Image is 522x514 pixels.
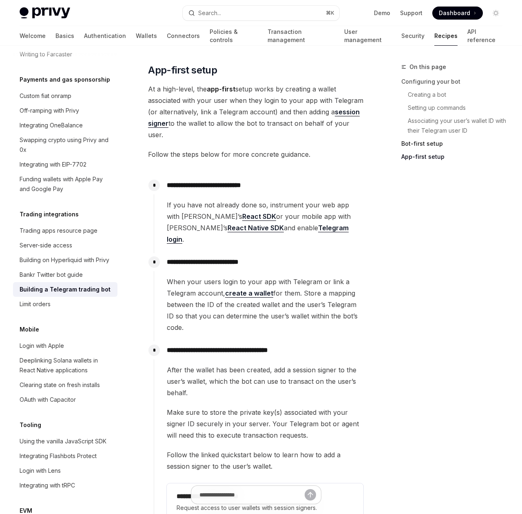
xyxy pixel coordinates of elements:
div: Integrating Flashbots Protect [20,451,97,461]
div: Server-side access [20,240,72,250]
span: ⌘ K [326,10,334,16]
a: Wallets [136,26,157,46]
div: Building a Telegram trading bot [20,285,111,294]
div: Funding wallets with Apple Pay and Google Pay [20,174,113,194]
strong: app-first [207,85,235,93]
button: Search...⌘K [183,6,339,20]
a: Setting up commands [408,101,509,114]
a: session signer [148,108,360,128]
a: Login with Apple [13,338,117,353]
a: Bot-first setup [401,137,509,150]
a: Welcome [20,26,46,46]
a: create a wallet [225,289,273,298]
a: Custom fiat onramp [13,89,117,103]
a: OAuth with Capacitor [13,392,117,407]
div: Limit orders [20,299,51,309]
a: Policies & controls [210,26,258,46]
div: Login with Lens [20,466,61,476]
a: Security [401,26,425,46]
div: Custom fiat onramp [20,91,71,101]
a: React Native SDK [228,224,284,232]
a: React SDK [242,212,276,221]
span: When your users login to your app with Telegram or link a Telegram account, for them. Store a map... [167,276,363,333]
h5: Trading integrations [20,209,79,219]
a: Telegram login [167,224,349,244]
div: Building on Hyperliquid with Privy [20,255,109,265]
img: light logo [20,7,70,19]
a: Associating your user’s wallet ID with their Telegram user ID [408,114,509,137]
button: Send message [305,489,316,501]
a: Deeplinking Solana wallets in React Native applications [13,353,117,378]
a: Server-side access [13,238,117,253]
div: OAuth with Capacitor [20,395,76,405]
a: Integrating OneBalance [13,118,117,133]
a: API reference [467,26,502,46]
h5: Mobile [20,325,39,334]
span: Make sure to store the private key(s) associated with your signer ID securely in your server. You... [167,407,363,441]
a: Configuring your bot [401,75,509,88]
div: Trading apps resource page [20,226,97,236]
div: Integrating with EIP-7702 [20,160,86,169]
div: Login with Apple [20,341,64,351]
a: Integrating Flashbots Protect [13,449,117,463]
a: Off-ramping with Privy [13,103,117,118]
span: Dashboard [439,9,470,17]
a: Support [400,9,422,17]
a: Integrating with EIP-7702 [13,157,117,172]
a: Building a Telegram trading bot [13,282,117,297]
a: User management [344,26,391,46]
button: Toggle dark mode [489,7,502,20]
a: Creating a bot [408,88,509,101]
span: At a high-level, the setup works by creating a wallet associated with your user when they login t... [148,83,364,140]
a: Basics [55,26,74,46]
a: Integrating with tRPC [13,478,117,493]
div: Bankr Twitter bot guide [20,270,83,280]
a: Using the vanilla JavaScript SDK [13,434,117,449]
div: Integrating OneBalance [20,120,83,130]
span: On this page [409,62,446,72]
span: Follow the steps below for more concrete guidance. [148,149,364,160]
a: Demo [374,9,390,17]
a: Trading apps resource page [13,223,117,238]
a: Authentication [84,26,126,46]
span: If you have not already done so, instrument your web app with [PERSON_NAME]’s or your mobile app ... [167,199,363,245]
a: Building on Hyperliquid with Privy [13,253,117,267]
span: After the wallet has been created, add a session signer to the user’s wallet, which the bot can u... [167,364,363,398]
a: Bankr Twitter bot guide [13,267,117,282]
div: Clearing state on fresh installs [20,380,100,390]
a: Swapping crypto using Privy and 0x [13,133,117,157]
a: Connectors [167,26,200,46]
a: Dashboard [432,7,483,20]
a: Login with Lens [13,463,117,478]
a: Limit orders [13,297,117,312]
span: Follow the linked quickstart below to learn how to add a session signer to the user’s wallet. [167,449,363,472]
a: Clearing state on fresh installs [13,378,117,392]
h5: Payments and gas sponsorship [20,75,110,85]
div: Search... [198,8,221,18]
div: Using the vanilla JavaScript SDK [20,436,106,446]
h5: Tooling [20,420,41,430]
div: Integrating with tRPC [20,481,75,490]
a: App-first setup [401,150,509,163]
span: App-first setup [148,64,217,77]
div: Swapping crypto using Privy and 0x [20,135,113,155]
a: Funding wallets with Apple Pay and Google Pay [13,172,117,196]
a: Recipes [434,26,458,46]
a: Transaction management [268,26,334,46]
div: Deeplinking Solana wallets in React Native applications [20,356,113,375]
div: Off-ramping with Privy [20,106,79,116]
